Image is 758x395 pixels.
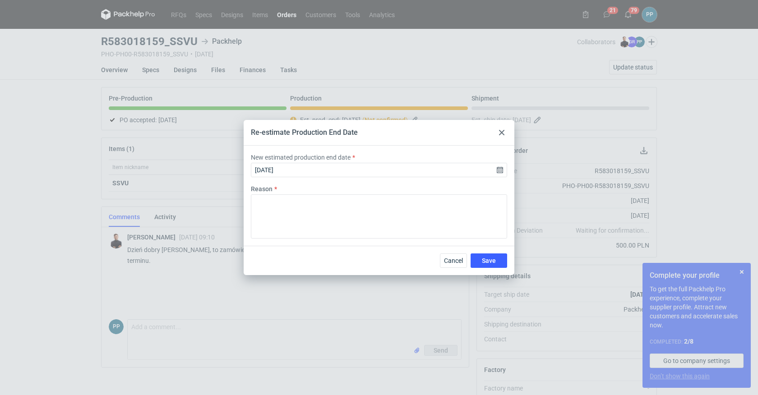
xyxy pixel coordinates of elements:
span: Cancel [444,257,463,264]
label: New estimated production end date [251,153,351,162]
div: Re-estimate Production End Date [251,128,358,138]
label: Reason [251,184,273,193]
button: Save [471,253,507,268]
span: Save [482,257,496,264]
button: Cancel [440,253,467,268]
